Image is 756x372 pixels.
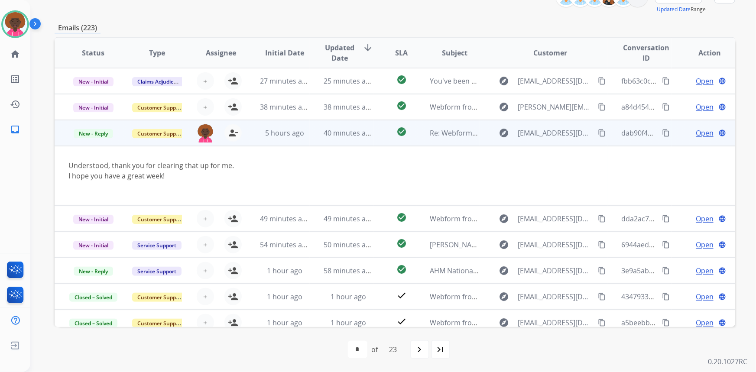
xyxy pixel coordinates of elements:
mat-icon: content_copy [662,103,670,111]
mat-icon: check_circle [396,74,407,85]
mat-icon: arrow_downward [363,42,373,53]
mat-icon: navigate_next [415,344,425,355]
mat-icon: inbox [10,124,20,135]
mat-icon: language [718,215,726,223]
p: 0.20.1027RC [708,356,747,367]
span: 38 minutes ago [260,102,310,112]
span: fbb63c0c-3fe2-437f-8203-19ddf573900f [621,76,747,86]
mat-icon: list_alt [10,74,20,84]
span: [EMAIL_ADDRESS][DOMAIN_NAME] [518,317,594,328]
mat-icon: language [718,267,726,275]
span: [EMAIL_ADDRESS][DOMAIN_NAME] [518,128,594,138]
span: 27 minutes ago [260,76,310,86]
span: Conversation ID [621,42,671,63]
span: [EMAIL_ADDRESS][DOMAIN_NAME] [518,213,594,224]
span: Customer Support [132,293,188,302]
span: [EMAIL_ADDRESS][DOMAIN_NAME] [518,265,594,276]
mat-icon: explore [499,317,509,328]
button: + [197,314,214,331]
span: Customer Support [132,129,188,138]
span: Subject [442,48,467,58]
mat-icon: check [396,316,407,327]
mat-icon: check_circle [396,212,407,223]
mat-icon: check [396,290,407,301]
span: [EMAIL_ADDRESS][DOMAIN_NAME] [518,239,594,250]
span: Open [696,239,714,250]
img: avatar [3,12,27,36]
mat-icon: language [718,77,726,85]
span: 49 minutes ago [324,214,374,223]
span: 3e9a5ab1-be14-423e-861a-4aafec3b817d [621,266,754,275]
span: Customer Support [132,319,188,328]
mat-icon: content_copy [662,241,670,249]
mat-icon: explore [499,265,509,276]
span: + [203,213,207,224]
span: New - Initial [73,77,114,86]
span: 50 minutes ago [324,240,374,249]
span: + [203,317,207,328]
span: AHM National Zip Code List - Exciting Expansions! [430,266,590,275]
span: dab90f48-e6ed-4cc8-b86f-e1f9a01af98b [621,128,749,138]
mat-icon: content_copy [598,241,606,249]
mat-icon: language [718,293,726,301]
span: 6944aedc-9d15-4bfe-92b3-274b3eb5f96e [621,240,753,249]
span: Initial Date [265,48,304,58]
mat-icon: content_copy [598,77,606,85]
mat-icon: check_circle [396,264,407,275]
mat-icon: person_remove [228,128,238,138]
mat-icon: history [10,99,20,110]
mat-icon: check_circle [396,126,407,137]
span: + [203,265,207,276]
span: [EMAIL_ADDRESS][DOMAIN_NAME] [518,291,594,302]
span: 1 hour ago [267,266,302,275]
mat-icon: explore [499,102,509,112]
span: Customer [534,48,568,58]
span: [EMAIL_ADDRESS][DOMAIN_NAME] [518,76,594,86]
button: + [197,262,214,279]
span: Open [696,213,714,224]
span: Open [696,102,714,112]
span: Claims Adjudication [132,77,191,86]
mat-icon: explore [499,291,509,302]
mat-icon: person_add [228,317,238,328]
span: 43479333-fd72-48ac-9dee-15eef5d11494 [621,292,752,301]
span: dda2ac7b-dee8-4fe8-9cf3-38b7cbc09b72 [621,214,753,223]
span: New - Reply [74,129,113,138]
span: Service Support [132,241,182,250]
mat-icon: content_copy [662,215,670,223]
span: Customer Support [132,215,188,224]
mat-icon: person_add [228,265,238,276]
mat-icon: person_add [228,102,238,112]
span: Webform from [EMAIL_ADDRESS][DOMAIN_NAME] on [DATE] [430,292,626,301]
span: [PERSON_NAME], your package will arrive [DATE]! [430,240,589,249]
span: Webform from [PERSON_NAME][EMAIL_ADDRESS][PERSON_NAME][DOMAIN_NAME] on [DATE] [430,102,734,112]
mat-icon: explore [499,128,509,138]
span: + [203,102,207,112]
span: Customer Support [132,103,188,112]
span: Open [696,317,714,328]
button: Updated Date [657,6,691,13]
mat-icon: explore [499,76,509,86]
mat-icon: content_copy [662,129,670,137]
mat-icon: last_page [435,344,446,355]
span: Type [149,48,165,58]
button: + [197,72,214,90]
span: + [203,239,207,250]
div: of [372,344,378,355]
button: + [197,210,214,227]
span: Closed – Solved [69,319,117,328]
span: Open [696,265,714,276]
mat-icon: language [718,241,726,249]
span: You've been assigned a new service order: a16b7812-69bc-4906-8bfa-66024abba04e [430,76,704,86]
span: New - Reply [74,267,113,276]
mat-icon: content_copy [662,77,670,85]
img: agent-avatar [197,124,214,142]
span: New - Initial [73,215,114,224]
button: + [197,288,214,305]
mat-icon: check_circle [396,238,407,249]
mat-icon: content_copy [598,103,606,111]
mat-icon: language [718,319,726,327]
span: Open [696,128,714,138]
span: Status [82,48,104,58]
div: 23 [383,341,404,358]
